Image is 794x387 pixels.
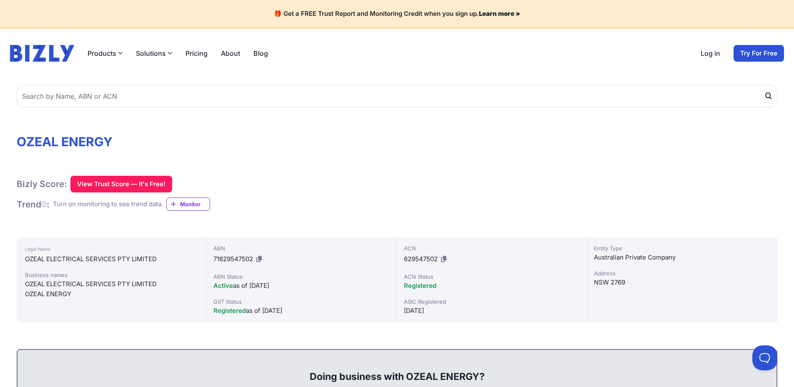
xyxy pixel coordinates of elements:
h1: Trend : [17,199,50,210]
a: Monitor [166,197,210,211]
span: Registered [404,282,436,290]
a: Log in [701,48,720,58]
div: OZEAL ELECTRICAL SERVICES PTY LIMITED [25,279,198,289]
span: 71629547502 [213,255,253,263]
div: Turn on monitoring to see trend data. [53,200,163,209]
input: Search by Name, ABN or ACN [17,85,777,107]
div: as of [DATE] [213,281,390,291]
div: ACN [404,244,580,252]
button: Solutions [136,48,172,58]
div: Entity Type [594,244,770,252]
iframe: Toggle Customer Support [752,345,777,370]
span: Registered [213,307,246,315]
div: Business names [25,271,198,279]
div: OZEAL ELECTRICAL SERVICES PTY LIMITED [25,254,198,264]
a: Blog [253,48,268,58]
div: ABN [213,244,390,252]
div: [DATE] [404,306,580,316]
div: NSW 2769 [594,277,770,287]
div: ASIC Registered [404,297,580,306]
a: About [221,48,240,58]
a: Pricing [185,48,208,58]
div: Address [594,269,770,277]
div: Doing business with OZEAL ENERGY? [26,357,768,383]
span: 629547502 [404,255,438,263]
span: Monitor [180,200,210,208]
button: View Trust Score — It's Free! [70,176,172,192]
button: Products [88,48,123,58]
span: Active [213,282,233,290]
h1: OZEAL ENERGY [17,134,777,149]
a: Learn more » [479,10,520,17]
h4: 🎁 Get a FREE Trust Report and Monitoring Credit when you sign up. [10,10,784,18]
div: Australian Private Company [594,252,770,262]
div: ABN Status [213,272,390,281]
h1: Bizly Score: [17,178,67,190]
div: Legal Name [25,244,198,254]
div: as of [DATE] [213,306,390,316]
div: GST Status [213,297,390,306]
div: ACN Status [404,272,580,281]
a: Try For Free [734,45,784,62]
div: OZEAL ENERGY [25,289,198,299]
